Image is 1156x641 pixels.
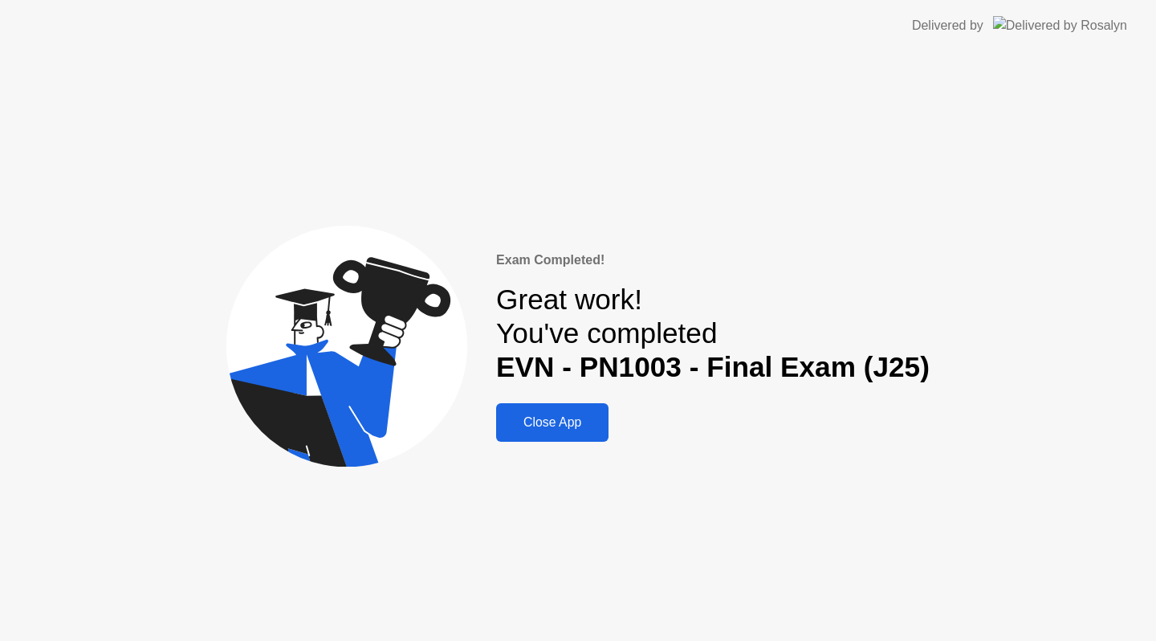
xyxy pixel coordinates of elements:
[993,16,1127,35] img: Delivered by Rosalyn
[912,16,983,35] div: Delivered by
[496,251,930,270] div: Exam Completed!
[496,351,930,382] b: EVN - PN1003 - Final Exam (J25)
[496,283,930,385] div: Great work! You've completed
[501,415,604,430] div: Close App
[496,403,609,442] button: Close App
